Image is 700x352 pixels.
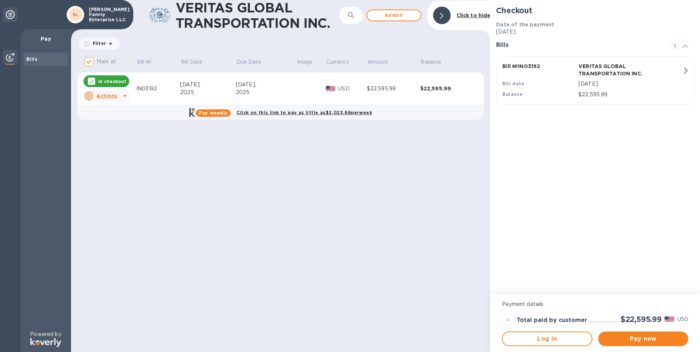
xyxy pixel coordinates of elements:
[671,42,679,50] span: 1
[30,338,61,347] img: Logo
[367,85,420,93] div: $22,595.99
[502,314,514,326] div: =
[496,28,694,36] p: [DATE]
[496,42,662,49] h3: Bills
[297,58,313,66] p: Image
[578,63,652,77] p: VERITAS GLOBAL TRANSPORTATION INC.
[137,58,152,66] p: Bill №
[30,330,61,338] p: Powered by
[502,81,524,86] b: Bill date
[236,89,296,96] div: 2025
[96,93,117,99] u: Actions
[368,58,388,66] p: Amount
[26,56,37,62] b: Bills
[598,332,688,346] button: Pay now
[137,58,161,66] span: Bill №
[664,317,674,322] img: USD
[502,91,522,97] b: Balance
[509,334,585,343] span: Log in
[90,40,106,46] p: Filter
[502,63,576,70] p: Bill № IN03192
[373,11,415,20] span: Add bill
[421,58,441,66] p: Balance
[236,81,296,89] div: [DATE],
[496,22,554,27] b: Date of the payment
[421,58,451,66] span: Balance
[604,334,682,343] span: Pay now
[621,315,662,324] h2: $22,595.99
[97,58,116,65] p: Mark all
[677,315,688,323] p: USD
[180,89,236,96] div: 2025
[457,12,491,18] b: Click to hide
[420,85,474,92] div: $22,595.99
[237,110,372,115] b: Click on this link to pay as little as $2,023.66 per week
[326,86,336,91] img: USD
[72,12,79,17] b: SL
[136,85,180,93] div: IN03192
[338,85,367,93] p: USD
[366,10,421,21] button: Addbill
[502,300,688,308] p: Payment details
[496,6,694,15] h2: Checkout
[98,78,126,85] p: In checkout
[199,110,228,116] b: Pay weekly
[181,58,202,66] p: Bill Date
[89,7,126,22] p: [PERSON_NAME] Family Enterprise LLC
[180,81,236,89] div: [DATE],
[496,56,694,105] button: Bill №IN03192VERITAS GLOBAL TRANSPORTATION INC.Bill date[DATE]Balance$22,595.99
[578,91,682,98] p: $22,595.99
[181,58,212,66] span: Bill Date
[578,80,682,88] p: [DATE]
[326,58,349,66] p: Currency
[237,58,271,66] span: Due Date
[26,35,65,42] p: Pay
[517,317,587,324] h3: Total paid by customer
[237,58,261,66] p: Due Date
[368,58,398,66] span: Amount
[502,332,592,346] button: Log in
